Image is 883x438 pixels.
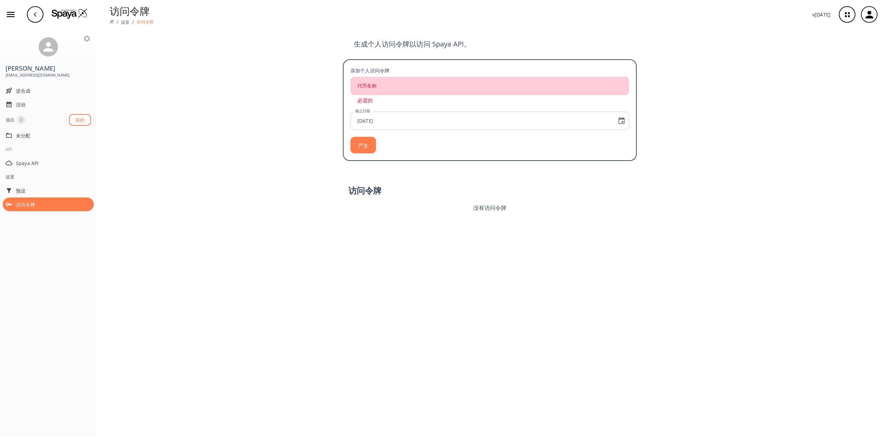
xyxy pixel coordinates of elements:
[69,114,91,126] button: 新的
[20,116,22,123] font: 0
[76,117,85,123] font: 新的
[3,197,94,211] div: 访问令牌
[137,19,153,25] font: 访问令牌
[132,19,134,25] font: /
[16,160,39,166] font: Spaya API
[615,114,628,128] button: 选择日期，所选日期为 2025 年 9 月 18 日
[117,19,118,25] font: /
[350,137,376,153] button: 产生
[354,39,471,49] font: 生成个人访问令牌以访问 Spaya API。
[3,156,94,170] div: Spaya API
[16,88,30,94] font: 逆合成
[16,201,36,208] font: 访问令牌
[348,185,382,196] font: 访问令牌
[815,11,831,18] font: [DATE]
[6,72,70,78] font: [EMAIL_ADDRESS][DOMAIN_NAME]
[6,117,14,123] font: 项目
[3,98,94,111] div: 活动
[3,84,94,98] div: 逆合成
[355,109,370,113] font: 截止日期
[16,101,26,108] font: 活动
[812,11,815,18] font: v
[6,174,14,180] font: 设置
[358,142,368,149] font: 产生
[473,204,507,212] font: 没有访问令牌
[16,187,26,194] font: 预设
[357,97,373,104] font: 必需的
[3,129,94,142] div: 未分配
[110,4,150,18] font: 访问令牌
[6,146,12,152] font: API
[16,132,30,139] font: 未分配
[121,19,129,25] a: 设置
[52,8,88,19] img: 徽标 Spaya
[3,184,94,197] div: 预设
[6,64,55,72] font: [PERSON_NAME]
[110,20,114,24] img: Spaya 徽标
[353,112,612,130] input: 年-月-日
[350,67,389,74] font: 添加个人访问令牌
